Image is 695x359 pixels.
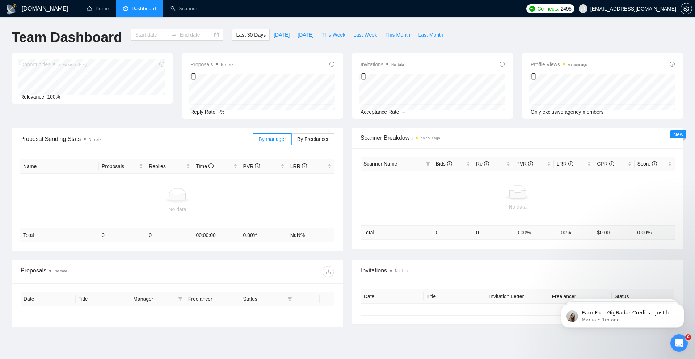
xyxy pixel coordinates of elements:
[550,289,695,339] iframe: Intercom notifications message
[476,161,489,167] span: Re
[361,70,404,83] div: 0
[418,31,443,39] span: Last Month
[23,205,332,213] div: No data
[221,63,233,67] span: No data
[180,31,212,39] input: End date
[568,63,587,67] time: an hour ago
[528,161,533,166] span: info-circle
[54,269,67,273] span: No data
[21,292,76,306] th: Date
[486,289,549,304] th: Invitation Letter
[531,70,587,83] div: 0
[329,62,334,67] span: info-circle
[670,334,688,352] iframe: Intercom live chat
[171,32,177,38] span: to
[294,29,317,41] button: [DATE]
[20,94,44,100] span: Relevance
[421,136,440,140] time: an hour ago
[290,163,307,169] span: LRR
[208,163,214,168] span: info-circle
[298,31,313,39] span: [DATE]
[287,228,334,242] td: NaN %
[391,63,404,67] span: No data
[171,32,177,38] span: swap-right
[190,60,233,69] span: Proposals
[436,161,452,167] span: Bids
[286,293,294,304] span: filter
[424,289,486,304] th: Title
[424,158,431,169] span: filter
[609,161,614,166] span: info-circle
[414,29,447,41] button: Last Month
[146,228,193,242] td: 0
[130,292,185,306] th: Manager
[685,334,691,340] span: 6
[361,60,404,69] span: Invitations
[270,29,294,41] button: [DATE]
[190,70,233,83] div: 0
[20,159,99,174] th: Name
[255,163,260,168] span: info-circle
[240,228,287,242] td: 0.00 %
[20,134,253,143] span: Proposal Sending Stats
[561,5,572,13] span: 2495
[568,161,573,166] span: info-circle
[243,163,260,169] span: PVR
[349,29,381,41] button: Last Week
[670,62,675,67] span: info-circle
[652,161,657,166] span: info-circle
[274,31,290,39] span: [DATE]
[361,289,424,304] th: Date
[297,136,329,142] span: By Freelancer
[99,159,146,174] th: Proposals
[447,161,452,166] span: info-circle
[681,3,692,14] button: setting
[363,161,397,167] span: Scanner Name
[484,161,489,166] span: info-circle
[426,162,430,166] span: filter
[232,29,270,41] button: Last 30 Days
[635,225,675,239] td: 0.00 %
[190,109,215,115] span: Reply Rate
[681,6,692,12] a: setting
[317,29,349,41] button: This Week
[361,225,433,239] td: Total
[433,225,473,239] td: 0
[516,161,533,167] span: PVR
[385,31,410,39] span: This Month
[236,31,266,39] span: Last 30 Days
[6,3,17,15] img: logo
[323,266,334,277] button: download
[581,6,586,11] span: user
[170,5,197,12] a: searchScanner
[20,228,99,242] td: Total
[178,297,182,301] span: filter
[99,228,146,242] td: 0
[321,31,345,39] span: This Week
[243,295,285,303] span: Status
[87,5,109,12] a: homeHome
[132,5,156,12] span: Dashboard
[531,60,587,69] span: Profile Views
[47,94,60,100] span: 100%
[12,29,122,46] h1: Team Dashboard
[135,31,168,39] input: Start date
[123,6,128,11] span: dashboard
[89,138,101,142] span: No data
[549,289,612,304] th: Freelancer
[637,161,657,167] span: Score
[21,266,177,277] div: Proposals
[218,109,224,115] span: -%
[473,225,513,239] td: 0
[149,162,185,170] span: Replies
[102,162,138,170] span: Proposals
[529,6,535,12] img: upwork-logo.png
[513,225,553,239] td: 0.00 %
[76,292,131,306] th: Title
[395,269,408,273] span: No data
[500,62,505,67] span: info-circle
